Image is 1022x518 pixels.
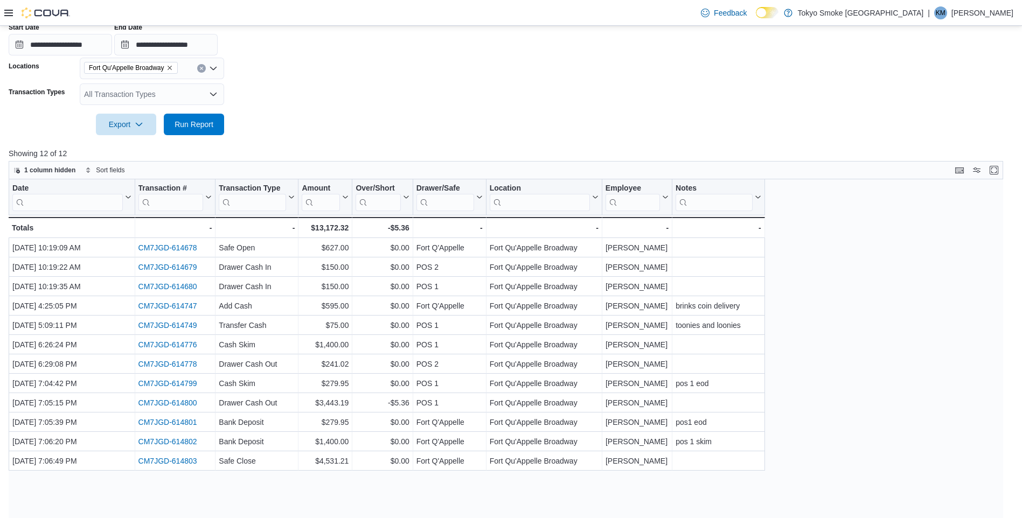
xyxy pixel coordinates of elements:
[606,184,660,211] div: Employee
[606,184,669,211] button: Employee
[9,148,1013,159] p: Showing 12 of 12
[356,261,409,274] div: $0.00
[9,34,112,55] input: Press the down key to open a popover containing a calendar.
[356,184,409,211] button: Over/Short
[81,164,129,177] button: Sort fields
[936,6,945,19] span: KM
[197,64,206,73] button: Clear input
[356,377,409,390] div: $0.00
[12,261,131,274] div: [DATE] 10:19:22 AM
[798,6,924,19] p: Tokyo Smoke [GEOGRAPHIC_DATA]
[356,416,409,429] div: $0.00
[490,454,599,467] div: Fort Qu'Appelle Broadway
[416,221,483,234] div: -
[138,418,197,426] a: CM7JGD-614801
[24,166,75,174] span: 1 column hidden
[12,435,131,448] div: [DATE] 7:06:20 PM
[12,280,131,293] div: [DATE] 10:19:35 AM
[606,184,660,194] div: Employee
[219,184,295,211] button: Transaction Type
[676,184,761,211] button: Notes
[138,184,204,211] div: Transaction # URL
[756,7,778,18] input: Dark Mode
[102,114,150,135] span: Export
[12,396,131,409] div: [DATE] 7:05:15 PM
[302,338,349,351] div: $1,400.00
[606,261,669,274] div: [PERSON_NAME]
[356,184,400,211] div: Over/Short
[138,243,197,252] a: CM7JGD-614678
[302,358,349,370] div: $241.02
[219,377,295,390] div: Cash Skim
[490,416,599,429] div: Fort Qu'Appelle Broadway
[490,299,599,312] div: Fort Qu'Appelle Broadway
[12,221,131,234] div: Totals
[356,299,409,312] div: $0.00
[606,299,669,312] div: [PERSON_NAME]
[416,261,483,274] div: POS 2
[219,319,295,332] div: Transfer Cash
[356,184,400,194] div: Over/Short
[302,184,349,211] button: Amount
[676,184,752,194] div: Notes
[9,164,80,177] button: 1 column hidden
[302,435,349,448] div: $1,400.00
[676,299,761,312] div: brinks coin delivery
[96,166,124,174] span: Sort fields
[175,119,213,130] span: Run Report
[356,454,409,467] div: $0.00
[138,184,212,211] button: Transaction #
[988,164,1000,177] button: Enter fullscreen
[490,338,599,351] div: Fort Qu'Appelle Broadway
[490,435,599,448] div: Fort Qu'Appelle Broadway
[606,280,669,293] div: [PERSON_NAME]
[138,340,197,349] a: CM7JGD-614776
[416,299,483,312] div: Fort Q'Appelle
[951,6,1013,19] p: [PERSON_NAME]
[12,184,123,194] div: Date
[12,358,131,370] div: [DATE] 6:29:08 PM
[302,184,340,211] div: Amount
[219,280,295,293] div: Drawer Cash In
[84,62,178,74] span: Fort Qu'Appelle Broadway
[12,299,131,312] div: [DATE] 4:25:05 PM
[302,241,349,254] div: $627.00
[219,261,295,274] div: Drawer Cash In
[219,435,295,448] div: Bank Deposit
[928,6,930,19] p: |
[416,241,483,254] div: Fort Q'Appelle
[219,338,295,351] div: Cash Skim
[490,280,599,293] div: Fort Qu'Appelle Broadway
[356,338,409,351] div: $0.00
[416,358,483,370] div: POS 2
[490,319,599,332] div: Fort Qu'Appelle Broadway
[490,396,599,409] div: Fort Qu'Appelle Broadway
[219,396,295,409] div: Drawer Cash Out
[606,435,669,448] div: [PERSON_NAME]
[416,416,483,429] div: Fort Q'Appelle
[676,377,761,390] div: pos 1 eod
[138,263,197,271] a: CM7JGD-614679
[416,184,483,211] button: Drawer/Safe
[676,319,761,332] div: toonies and loonies
[356,241,409,254] div: $0.00
[416,338,483,351] div: POS 1
[9,62,39,71] label: Locations
[714,8,747,18] span: Feedback
[302,221,349,234] div: $13,172.32
[697,2,751,24] a: Feedback
[416,454,483,467] div: Fort Q'Appelle
[219,416,295,429] div: Bank Deposit
[606,241,669,254] div: [PERSON_NAME]
[166,65,173,71] button: Remove Fort Qu'Appelle Broadway from selection in this group
[219,358,295,370] div: Drawer Cash Out
[302,454,349,467] div: $4,531.21
[416,435,483,448] div: Fort Q'Appelle
[209,64,218,73] button: Open list of options
[490,184,590,211] div: Location
[490,221,599,234] div: -
[302,416,349,429] div: $279.95
[676,184,752,211] div: Notes
[96,114,156,135] button: Export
